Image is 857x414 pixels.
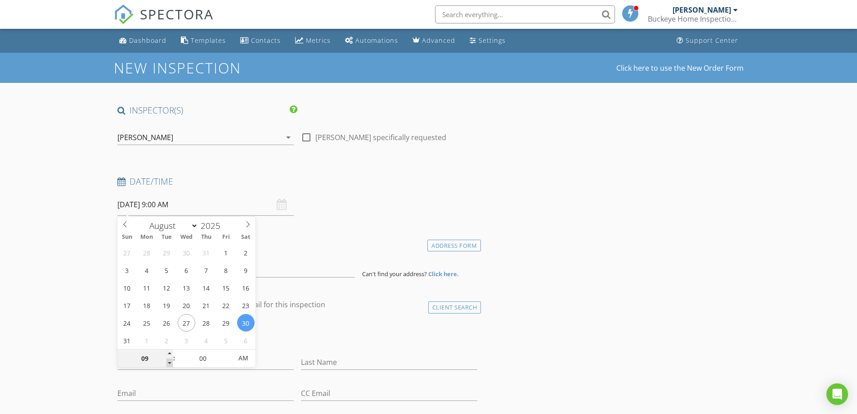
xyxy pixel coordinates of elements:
[479,36,506,45] div: Settings
[237,244,255,261] span: August 2, 2025
[178,296,195,314] span: August 20, 2025
[138,261,156,279] span: August 4, 2025
[673,5,731,14] div: [PERSON_NAME]
[118,261,136,279] span: August 3, 2025
[158,296,175,314] span: August 19, 2025
[217,261,235,279] span: August 8, 2025
[648,14,738,23] div: Buckeye Home Inspections of Northeast Ohio
[178,244,195,261] span: July 30, 2025
[237,332,255,349] span: September 6, 2025
[466,32,509,49] a: Settings
[187,300,325,309] label: Enable Client CC email for this inspection
[138,332,156,349] span: September 1, 2025
[138,279,156,296] span: August 11, 2025
[686,36,738,45] div: Support Center
[197,261,215,279] span: August 7, 2025
[117,176,478,187] h4: Date/Time
[197,279,215,296] span: August 14, 2025
[157,234,176,240] span: Tue
[306,36,331,45] div: Metrics
[197,296,215,314] span: August 21, 2025
[409,32,459,49] a: Advanced
[283,132,294,143] i: arrow_drop_down
[197,332,215,349] span: September 4, 2025
[197,244,215,261] span: July 31, 2025
[422,36,455,45] div: Advanced
[237,261,255,279] span: August 9, 2025
[140,5,214,23] span: SPECTORA
[198,220,228,232] input: Year
[138,314,156,332] span: August 25, 2025
[114,12,214,31] a: SPECTORA
[118,296,136,314] span: August 17, 2025
[138,296,156,314] span: August 18, 2025
[196,234,216,240] span: Thu
[118,332,136,349] span: August 31, 2025
[251,36,281,45] div: Contacts
[428,301,481,314] div: Client Search
[427,240,481,252] div: Address Form
[231,349,256,367] span: Click to toggle
[237,32,284,49] a: Contacts
[217,244,235,261] span: August 1, 2025
[138,244,156,261] span: July 28, 2025
[158,314,175,332] span: August 26, 2025
[237,296,255,314] span: August 23, 2025
[362,270,427,278] span: Can't find your address?
[673,32,742,49] a: Support Center
[158,279,175,296] span: August 12, 2025
[137,234,157,240] span: Mon
[435,5,615,23] input: Search everything...
[341,32,402,49] a: Automations (Basic)
[178,332,195,349] span: September 3, 2025
[114,60,313,76] h1: New Inspection
[118,314,136,332] span: August 24, 2025
[237,279,255,296] span: August 16, 2025
[177,32,229,49] a: Templates
[217,279,235,296] span: August 15, 2025
[217,314,235,332] span: August 29, 2025
[116,32,170,49] a: Dashboard
[197,314,215,332] span: August 28, 2025
[236,234,256,240] span: Sat
[173,349,175,367] span: :
[616,64,744,72] a: Click here to use the New Order Form
[176,234,196,240] span: Wed
[118,244,136,261] span: July 27, 2025
[118,279,136,296] span: August 10, 2025
[428,270,459,278] strong: Click here.
[158,261,175,279] span: August 5, 2025
[158,332,175,349] span: September 2, 2025
[117,194,294,216] input: Select date
[826,383,848,405] div: Open Intercom Messenger
[158,244,175,261] span: July 29, 2025
[129,36,166,45] div: Dashboard
[178,261,195,279] span: August 6, 2025
[114,5,134,24] img: The Best Home Inspection Software - Spectora
[117,234,137,240] span: Sun
[217,296,235,314] span: August 22, 2025
[217,332,235,349] span: September 5, 2025
[315,133,446,142] label: [PERSON_NAME] specifically requested
[191,36,226,45] div: Templates
[178,314,195,332] span: August 27, 2025
[117,105,297,116] h4: INSPECTOR(S)
[355,36,398,45] div: Automations
[178,279,195,296] span: August 13, 2025
[216,234,236,240] span: Fri
[292,32,334,49] a: Metrics
[117,237,478,249] h4: Location
[117,133,173,141] div: [PERSON_NAME]
[237,314,255,332] span: August 30, 2025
